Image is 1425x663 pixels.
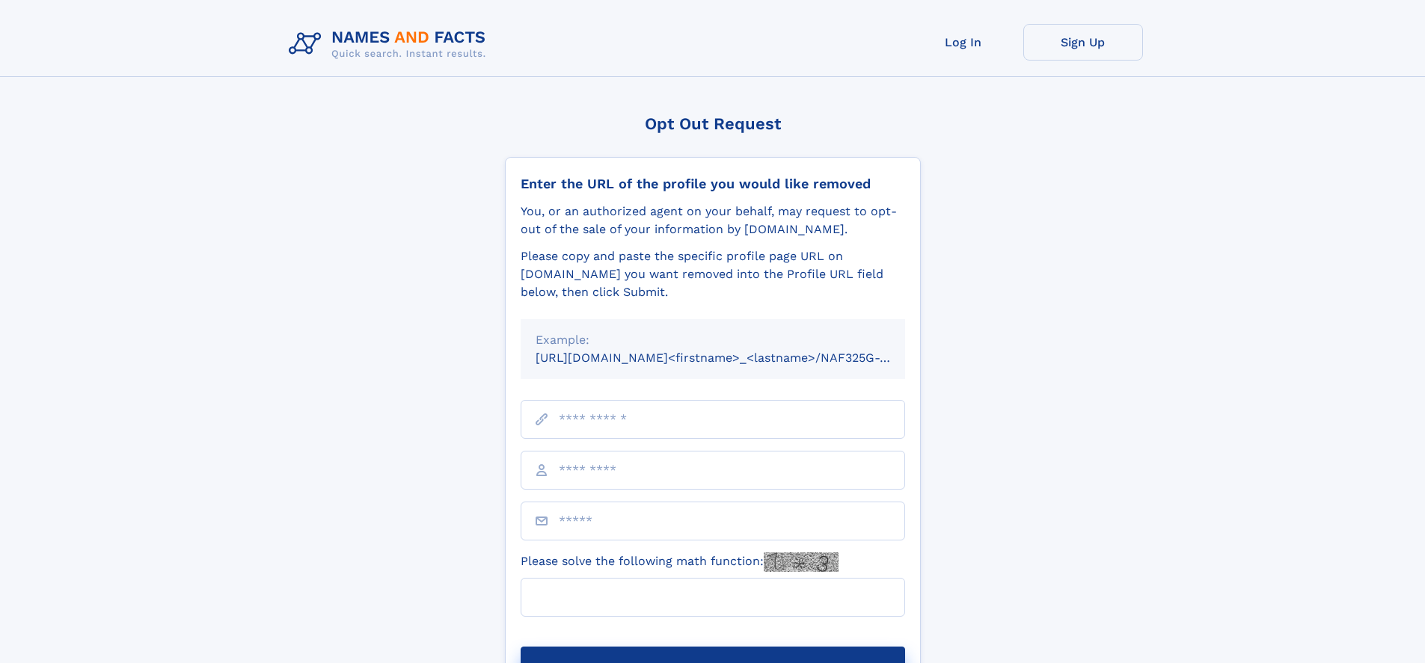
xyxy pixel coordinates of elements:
[521,552,839,572] label: Please solve the following math function:
[283,24,498,64] img: Logo Names and Facts
[521,203,905,238] div: You, or an authorized agent on your behalf, may request to opt-out of the sale of your informatio...
[1023,24,1143,61] a: Sign Up
[536,351,934,365] small: [URL][DOMAIN_NAME]<firstname>_<lastname>/NAF325G-xxxxxxxx
[521,176,905,192] div: Enter the URL of the profile you would like removed
[904,24,1023,61] a: Log In
[521,247,905,301] div: Please copy and paste the specific profile page URL on [DOMAIN_NAME] you want removed into the Pr...
[536,331,890,349] div: Example:
[505,114,921,133] div: Opt Out Request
